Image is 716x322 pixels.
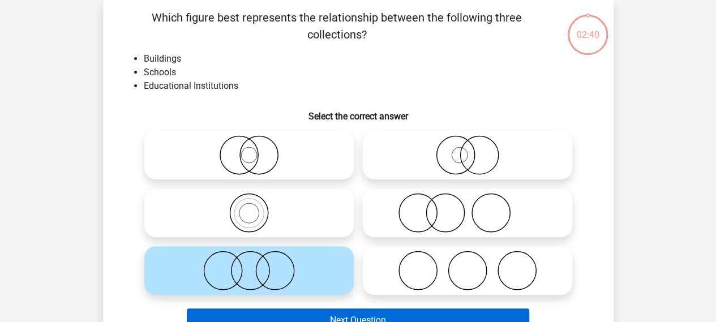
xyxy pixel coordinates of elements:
[567,14,609,42] div: 02:40
[144,66,595,79] li: Schools
[144,79,595,93] li: Educational Institutions
[144,52,595,66] li: Buildings
[121,102,595,122] h6: Select the correct answer
[121,9,553,43] p: Which figure best represents the relationship between the following three collections?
